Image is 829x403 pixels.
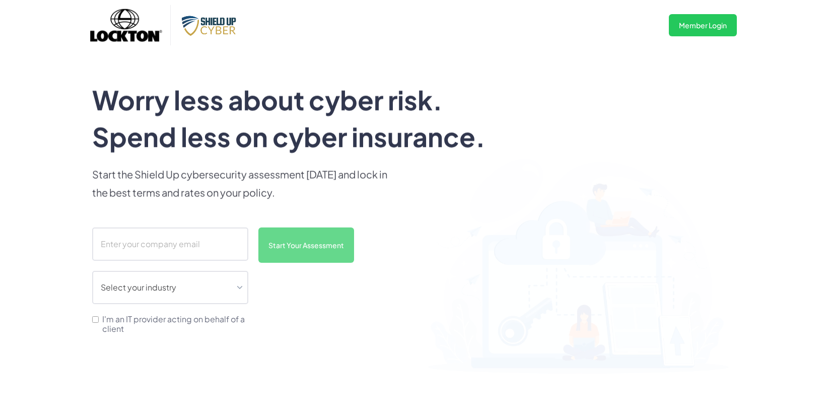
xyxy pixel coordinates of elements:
[669,14,737,36] a: Member Login
[92,227,354,336] form: scanform
[92,316,99,322] input: I'm an IT provider acting on behalf of a client
[90,1,162,49] img: Lockton
[92,227,248,261] input: Enter your company email
[258,227,354,263] input: Start Your Assessment
[179,13,243,37] img: Shield Up Cyber Logo
[92,82,511,155] h1: Worry less about cyber risk. Spend less on cyber insurance.
[102,314,248,333] span: I'm an IT provider acting on behalf of a client
[92,165,394,201] p: Start the Shield Up cybersecurity assessment [DATE] and lock in the best terms and rates on your ...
